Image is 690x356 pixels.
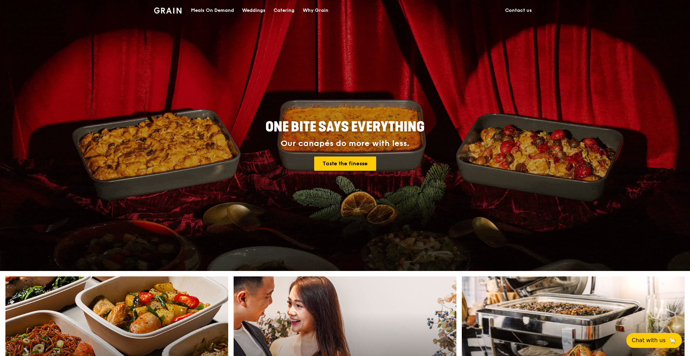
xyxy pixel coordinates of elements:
a: Why Grain [299,0,332,21]
button: Chat with us🦙 [626,333,682,348]
div: Catering [274,0,295,21]
div: Weddings [242,0,265,21]
a: Catering [269,0,299,21]
img: Grain [154,7,181,14]
span: 🦙 [668,336,676,344]
div: Why Grain [303,0,328,21]
span: ONE BITE SAYS EVERYTHING [265,119,425,135]
span: Chat with us [632,336,666,344]
div: Meals On Demand [191,0,234,21]
a: Taste the finesse [314,156,376,171]
div: Our canapés do more with less. [223,139,467,148]
a: Weddings [238,0,269,21]
a: Contact us [501,0,536,21]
